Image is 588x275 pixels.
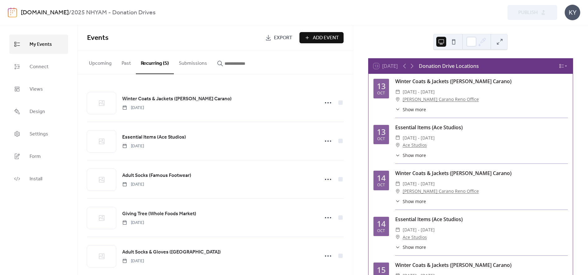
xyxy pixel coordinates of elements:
[395,78,568,85] div: Winter Coats & Jackets ([PERSON_NAME] Carano)
[403,198,426,205] span: Show more
[395,134,400,142] div: ​
[122,105,144,111] span: [DATE]
[565,5,580,20] div: KY
[403,141,427,149] a: Ace Studios
[122,133,186,141] a: Essential Items (Ace Studios)
[174,50,212,73] button: Submissions
[136,50,174,74] button: Recurring (5)
[122,210,196,218] span: Giving Tree (Whole Foods Market)
[395,216,568,223] div: Essential Items (Ace Studios)
[395,198,400,205] div: ​
[395,198,426,205] button: ​Show more
[377,128,386,136] div: 13
[9,147,68,166] a: Form
[9,124,68,144] a: Settings
[9,79,68,99] a: Views
[122,210,196,218] a: Giving Tree (Whole Foods Market)
[419,62,479,70] div: Donation Drive Locations
[9,102,68,121] a: Design
[395,106,400,113] div: ​
[261,32,297,43] a: Export
[403,106,426,113] span: Show more
[395,169,568,177] div: Winter Coats & Jackets ([PERSON_NAME] Carano)
[8,7,17,17] img: logo
[403,234,427,241] a: Ace Studios
[395,88,400,96] div: ​
[122,220,144,226] span: [DATE]
[377,183,385,187] div: Oct
[395,180,400,187] div: ​
[395,152,426,159] button: ​Show more
[403,134,435,142] span: [DATE] - [DATE]
[403,187,479,195] a: [PERSON_NAME] Carano Reno Office
[377,137,385,141] div: Oct
[377,91,385,95] div: Oct
[395,141,400,149] div: ​
[395,226,400,234] div: ​
[403,244,426,250] span: Show more
[377,220,386,228] div: 14
[377,174,386,182] div: 14
[377,82,386,90] div: 13
[30,40,52,50] span: My Events
[403,88,435,96] span: [DATE] - [DATE]
[30,152,41,162] span: Form
[395,244,400,250] div: ​
[9,57,68,76] a: Connect
[30,62,49,72] span: Connect
[403,96,479,103] a: [PERSON_NAME] Carano Reno Office
[395,234,400,241] div: ​
[395,187,400,195] div: ​
[9,169,68,188] a: Install
[403,226,435,234] span: [DATE] - [DATE]
[377,229,385,233] div: Oct
[395,261,568,269] div: Winter Coats & Jackets ([PERSON_NAME] Carano)
[122,172,191,180] a: Adult Socks (Famous Footwear)
[395,244,426,250] button: ​Show more
[377,266,386,274] div: 15
[87,31,109,45] span: Events
[395,106,426,113] button: ​Show more
[30,129,48,139] span: Settings
[403,180,435,187] span: [DATE] - [DATE]
[122,258,144,264] span: [DATE]
[122,248,221,256] a: Adult Socks & Gloves ([GEOGRAPHIC_DATA])
[122,95,232,103] a: Winter Coats & Jackets ([PERSON_NAME] Carano)
[395,96,400,103] div: ​
[122,172,191,179] span: Adult Socks (Famous Footwear)
[122,181,144,188] span: [DATE]
[117,50,136,73] button: Past
[395,152,400,159] div: ​
[122,143,144,149] span: [DATE]
[395,124,568,131] div: Essential Items (Ace Studios)
[30,107,45,117] span: Design
[30,84,43,94] span: Views
[84,50,117,73] button: Upcoming
[30,174,42,184] span: Install
[299,32,344,43] button: Add Event
[9,35,68,54] a: My Events
[403,152,426,159] span: Show more
[21,7,69,19] a: [DOMAIN_NAME]
[69,7,71,19] b: /
[71,7,155,19] b: 2025 NHYAM - Donation Drives
[274,34,292,42] span: Export
[313,34,339,42] span: Add Event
